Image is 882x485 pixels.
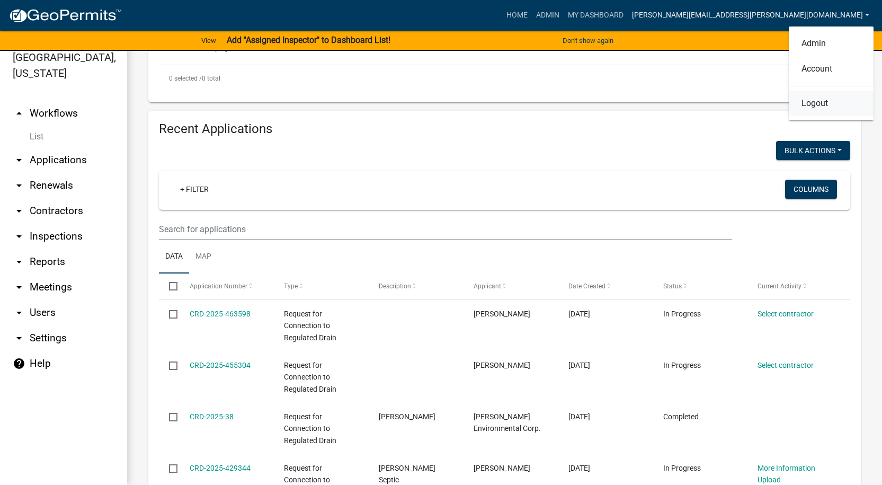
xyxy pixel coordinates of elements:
span: In Progress [663,310,701,318]
i: arrow_drop_down [13,332,25,345]
i: arrow_drop_down [13,281,25,294]
span: Evan smith [474,361,530,369]
span: Arnesen Septic [379,464,435,484]
a: Logout [789,91,874,116]
datatable-header-cell: Current Activity [747,274,842,299]
input: Search for applications [159,218,732,240]
a: My Dashboard [564,5,628,25]
i: arrow_drop_down [13,306,25,319]
i: arrow_drop_down [13,179,25,192]
a: Select contractor [758,361,814,369]
button: Columns [785,180,837,199]
span: Applicant [474,283,501,290]
span: Britany Arnesen [474,464,530,472]
button: Don't show again [558,32,618,49]
strong: Add "Assigned Inspector" to Dashboard List! [227,35,390,45]
span: 08/13/2025 [568,310,590,318]
span: Joe Dibble [379,412,435,421]
datatable-header-cell: Date Created [558,274,653,299]
a: Admin [532,5,564,25]
span: Description [379,283,411,290]
span: Current Activity [758,283,801,290]
i: arrow_drop_down [13,255,25,268]
datatable-header-cell: Select [159,274,179,299]
i: arrow_drop_down [13,205,25,217]
a: Home [502,5,532,25]
span: 07/26/2025 [568,361,590,369]
button: Bulk Actions [776,141,850,160]
span: Mike Cottrell [474,310,530,318]
span: Type [284,283,298,290]
datatable-header-cell: Application Number [179,274,274,299]
a: View [197,32,220,49]
a: Account [789,56,874,82]
span: In Progress [663,361,701,369]
i: help [13,357,25,370]
span: Request for Connection to Regulated Drain [284,310,336,342]
span: In Progress [663,464,701,472]
a: [PERSON_NAME][EMAIL_ADDRESS][PERSON_NAME][DOMAIN_NAME] [628,5,874,25]
span: Date Created [568,283,605,290]
a: CRD-2025-38 [190,412,234,421]
datatable-header-cell: Type [274,274,369,299]
h4: Recent Applications [159,121,850,137]
span: Adams Environmental Corp. [474,412,541,433]
span: 0 selected / [169,75,202,82]
span: Request for Connection to Regulated Drain [284,412,336,445]
datatable-header-cell: Description [369,274,464,299]
datatable-header-cell: Applicant [464,274,558,299]
span: Status [663,283,682,290]
a: More Information Upload [758,464,815,484]
div: [PERSON_NAME][EMAIL_ADDRESS][PERSON_NAME][DOMAIN_NAME] [789,27,874,120]
i: arrow_drop_down [13,230,25,243]
span: Completed [663,412,699,421]
a: Data [159,240,189,274]
span: Application Number [190,283,247,290]
a: CRD-2025-429344 [190,464,251,472]
a: Map [189,240,218,274]
i: arrow_drop_down [13,154,25,166]
div: 0 total [159,65,850,92]
span: 07/25/2025 [568,412,590,421]
a: CRD-2025-455304 [190,361,251,369]
a: Admin [789,31,874,56]
span: Request for Connection to Regulated Drain [284,361,336,394]
a: CRD-2025-463598 [190,310,251,318]
datatable-header-cell: Status [653,274,747,299]
a: + Filter [172,180,217,199]
span: 06/02/2025 [568,464,590,472]
i: arrow_drop_up [13,107,25,120]
a: Select contractor [758,310,814,318]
